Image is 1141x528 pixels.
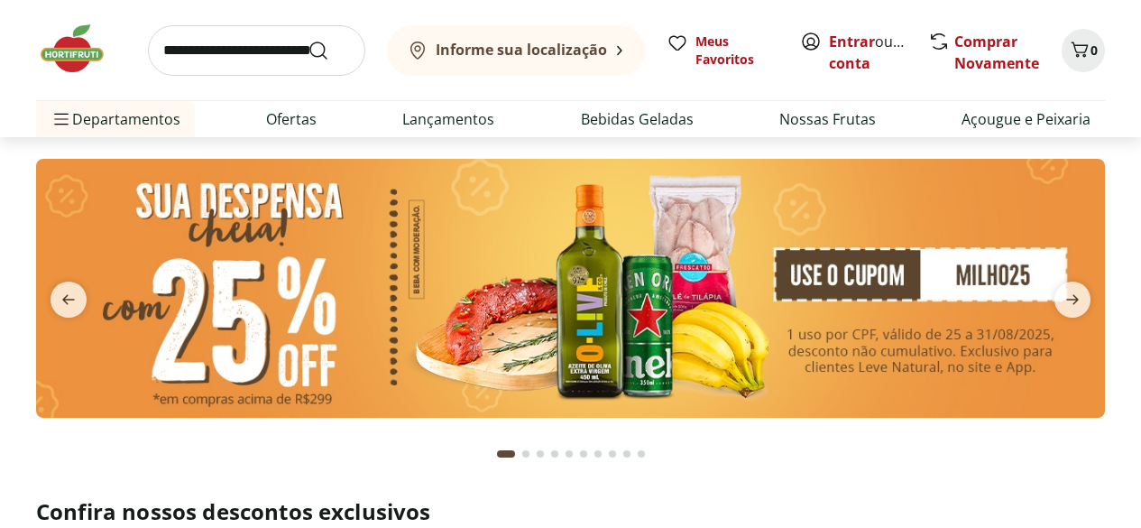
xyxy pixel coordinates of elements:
button: Informe sua localização [387,25,645,76]
button: Go to page 6 from fs-carousel [576,432,591,476]
button: previous [36,282,101,318]
a: Entrar [829,32,875,51]
button: next [1040,282,1105,318]
button: Go to page 3 from fs-carousel [533,432,547,476]
button: Menu [51,97,72,141]
img: cupom [36,159,1105,418]
button: Go to page 9 from fs-carousel [620,432,634,476]
a: Bebidas Geladas [581,108,694,130]
b: Informe sua localização [436,40,607,60]
button: Carrinho [1062,29,1105,72]
button: Go to page 7 from fs-carousel [591,432,605,476]
button: Go to page 4 from fs-carousel [547,432,562,476]
button: Current page from fs-carousel [493,432,519,476]
span: ou [829,31,909,74]
button: Go to page 10 from fs-carousel [634,432,649,476]
button: Go to page 8 from fs-carousel [605,432,620,476]
a: Meus Favoritos [667,32,778,69]
button: Go to page 2 from fs-carousel [519,432,533,476]
img: Hortifruti [36,22,126,76]
a: Comprar Novamente [954,32,1039,73]
span: Departamentos [51,97,180,141]
a: Criar conta [829,32,928,73]
input: search [148,25,365,76]
a: Nossas Frutas [779,108,876,130]
a: Açougue e Peixaria [962,108,1090,130]
button: Submit Search [308,40,351,61]
h2: Confira nossos descontos exclusivos [36,497,1105,526]
span: Meus Favoritos [695,32,778,69]
a: Ofertas [266,108,317,130]
span: 0 [1090,42,1098,59]
button: Go to page 5 from fs-carousel [562,432,576,476]
a: Lançamentos [402,108,494,130]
